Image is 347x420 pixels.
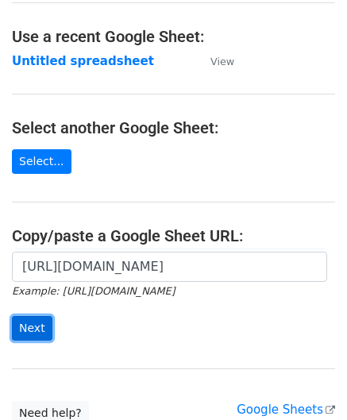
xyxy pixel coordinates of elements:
h4: Select another Google Sheet: [12,118,335,137]
h4: Use a recent Google Sheet: [12,27,335,46]
a: Untitled spreadsheet [12,54,154,68]
a: View [195,54,234,68]
small: View [210,56,234,67]
h4: Copy/paste a Google Sheet URL: [12,226,335,245]
input: Paste your Google Sheet URL here [12,252,327,282]
input: Next [12,316,52,341]
small: Example: [URL][DOMAIN_NAME] [12,285,175,297]
iframe: Chat Widget [268,344,347,420]
a: Select... [12,149,71,174]
a: Google Sheets [237,403,335,417]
